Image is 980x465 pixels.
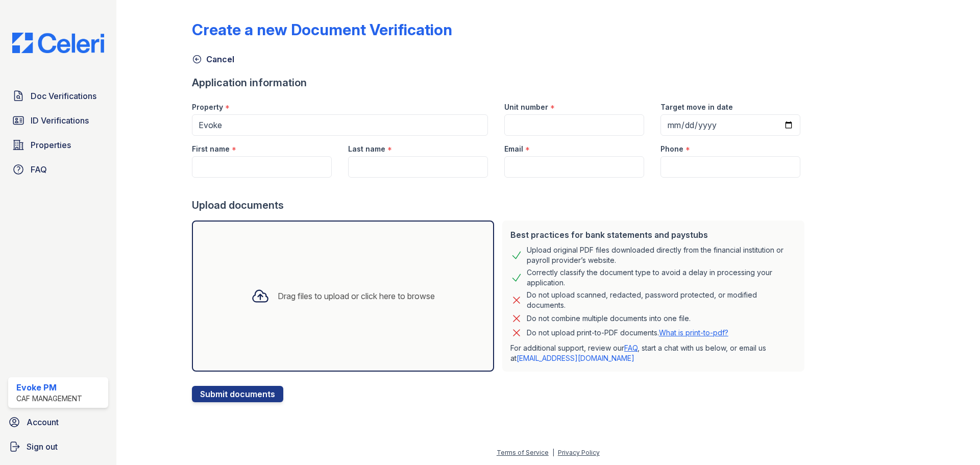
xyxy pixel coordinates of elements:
[659,328,728,337] a: What is print-to-pdf?
[31,163,47,176] span: FAQ
[497,449,549,456] a: Terms of Service
[660,102,733,112] label: Target move in date
[660,144,683,154] label: Phone
[16,381,82,394] div: Evoke PM
[31,139,71,151] span: Properties
[192,198,808,212] div: Upload documents
[527,328,728,338] p: Do not upload print-to-PDF documents.
[510,343,796,363] p: For additional support, review our , start a chat with us below, or email us at
[27,416,59,428] span: Account
[8,135,108,155] a: Properties
[192,144,230,154] label: First name
[278,290,435,302] div: Drag files to upload or click here to browse
[31,114,89,127] span: ID Verifications
[8,110,108,131] a: ID Verifications
[31,90,96,102] span: Doc Verifications
[504,102,548,112] label: Unit number
[192,386,283,402] button: Submit documents
[527,267,796,288] div: Correctly classify the document type to avoid a delay in processing your application.
[510,229,796,241] div: Best practices for bank statements and paystubs
[4,412,112,432] a: Account
[527,245,796,265] div: Upload original PDF files downloaded directly from the financial institution or payroll provider’...
[504,144,523,154] label: Email
[4,33,112,53] img: CE_Logo_Blue-a8612792a0a2168367f1c8372b55b34899dd931a85d93a1a3d3e32e68fde9ad4.png
[16,394,82,404] div: CAF Management
[624,344,638,352] a: FAQ
[517,354,634,362] a: [EMAIL_ADDRESS][DOMAIN_NAME]
[348,144,385,154] label: Last name
[192,76,808,90] div: Application information
[192,102,223,112] label: Property
[558,449,600,456] a: Privacy Policy
[192,53,234,65] a: Cancel
[552,449,554,456] div: |
[527,312,691,325] div: Do not combine multiple documents into one file.
[527,290,796,310] div: Do not upload scanned, redacted, password protected, or modified documents.
[27,440,58,453] span: Sign out
[8,159,108,180] a: FAQ
[8,86,108,106] a: Doc Verifications
[192,20,452,39] div: Create a new Document Verification
[4,436,112,457] a: Sign out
